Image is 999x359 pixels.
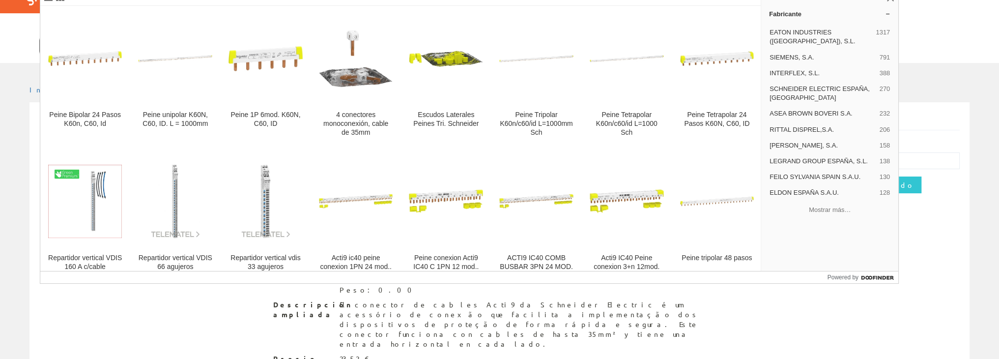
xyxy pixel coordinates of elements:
[590,164,664,239] img: Acti9 IC40 Peine conexion 3+n 12mod. 18mm
[311,150,401,292] a: Acti9 ic40 peine conexion 1PN 24 mod.. 18mm Acti9 ic40 peine conexion 1PN 24 mod.. 18mm
[590,254,664,280] div: Acti9 IC40 Peine conexion 3+n 12mod. 18mm
[491,150,581,292] a: ACTI9 IC40 COMB BUSBAR 3PN 24 MOD. 18MM ACTI9 IC40 COMB BUSBAR 3PN 24 MOD. 18MM
[130,150,220,292] a: Repartidor vertical VDIS 66 agujeros Repartidor vertical VDIS 66 agujeros
[340,285,438,295] div: Peso: 0.00
[221,6,311,149] a: Peine 1P 6mod. K60N, C60, ID Peine 1P 6mod. K60N, C60, ID
[672,150,762,292] a: Peine tripolar 48 pasos Peine tripolar 48 pasos
[582,150,672,292] a: Acti9 IC40 Peine conexion 3+n 12mod. 18mm Acti9 IC40 Peine conexion 3+n 12mod. 18mm
[221,150,311,292] a: Repartidor vertical vdis 33 agujeros Repartidor vertical vdis 33 agujeros
[40,150,130,292] a: Repartidor vertical VDIS 160 A c/cable Repartidor vertical VDIS 160 A c/cable
[770,141,875,150] span: [PERSON_NAME], S.A.
[499,254,573,280] div: ACTI9 IC40 COMB BUSBAR 3PN 24 MOD. 18MM
[590,22,664,96] img: Peine Tetrapolar K60n/c60/id L=1000 Sch
[828,271,899,283] a: Powered by
[879,188,890,197] span: 128
[138,22,212,96] img: Peine unipolar K60N, C60, ID. L = 1000mm
[130,6,220,149] a: Peine unipolar K60N, C60, ID. L = 1000mm Peine unipolar K60N, C60, ID. L = 1000mm
[770,125,875,134] span: RITTAL DISPREL,S.A.
[828,273,858,282] span: Powered by
[879,85,890,102] span: 270
[765,202,894,218] button: Mostrar más…
[409,164,483,239] img: Peine conexion Acti9 IC40 C 1PN 12 mod.. 18mm
[672,6,762,149] a: Peine Tetrapolar 24 Pasos K60N, C60, ID Peine Tetrapolar 24 Pasos K60N, C60, ID
[48,254,122,271] div: Repartidor vertical VDIS 160 A c/cable
[582,6,672,149] a: Peine Tetrapolar K60n/c60/id L=1000 Sch Peine Tetrapolar K60n/c60/id L=1000 Sch
[879,69,890,78] span: 388
[138,164,212,239] img: Repartidor vertical VDIS 66 agujeros
[879,157,890,166] span: 138
[401,150,491,292] a: Peine conexion Acti9 IC40 C 1PN 12 mod.. 18mm Peine conexion Acti9 IC40 C 1PN 12 mod.. 18mm
[590,111,664,137] div: Peine Tetrapolar K60n/c60/id L=1000 Sch
[319,164,393,239] img: Acti9 ic40 peine conexion 1PN 24 mod.. 18mm
[770,85,875,102] span: SCHNEIDER ELECTRIC ESPAÑA, [GEOGRAPHIC_DATA]
[770,69,875,78] span: INTERFLEX, S.L.
[319,22,393,96] img: 4 conectores monoconexión, cable de 35mm
[770,28,872,46] span: EATON INDUSTRIES ([GEOGRAPHIC_DATA]), S.L.
[680,111,754,128] div: Peine Tetrapolar 24 Pasos K60N, C60, ID
[770,173,875,181] span: FEILO SYLVANIA SPAIN S.A.U.
[409,111,483,128] div: Escudos Laterales Peines Tri. Schneider
[879,53,890,62] span: 791
[499,164,573,239] img: ACTI9 IC40 COMB BUSBAR 3PN 24 MOD. 18MM
[228,254,303,271] div: Repartidor vertical vdis 33 agujeros
[770,188,875,197] span: ELDON ESPAÑA S.A.U.
[138,254,212,271] div: Repartidor vertical VDIS 66 agujeros
[273,300,332,320] span: Descripción ampliada
[499,111,573,137] div: Peine Tripolar K60n/c60/id L=1000mm Sch
[228,22,303,96] img: Peine 1P 6mod. K60N, C60, ID
[29,85,71,94] a: Inicio
[770,109,875,118] span: ASEA BROWN BOVERI S.A.
[401,6,491,149] a: Escudos Laterales Peines Tri. Schneider Escudos Laterales Peines Tri. Schneider
[228,111,303,128] div: Peine 1P 6mod. K60N, C60, ID
[409,254,483,280] div: Peine conexion Acti9 IC40 C 1PN 12 mod.. 18mm
[680,164,754,239] img: Peine tripolar 48 pasos
[879,109,890,118] span: 232
[680,254,754,263] div: Peine tripolar 48 pasos
[319,254,393,280] div: Acti9 ic40 peine conexion 1PN 24 mod.. 18mm
[340,300,726,349] div: El conector de cables Acti9 da Schneider Electric é um acessório de conexão que facilita a implem...
[311,6,401,149] a: 4 conectores monoconexión, cable de 35mm 4 conectores monoconexión, cable de 35mm
[40,6,130,149] a: Peine Bipolar 24 Pasos K60n, C60, Id Peine Bipolar 24 Pasos K60n, C60, Id
[680,22,754,96] img: Peine Tetrapolar 24 Pasos K60N, C60, ID
[761,6,898,22] a: Fabricante
[770,53,875,62] span: SIEMENS, S.A.
[48,22,122,96] img: Peine Bipolar 24 Pasos K60n, C60, Id
[879,141,890,150] span: 158
[879,173,890,181] span: 130
[48,111,122,128] div: Peine Bipolar 24 Pasos K60n, C60, Id
[499,22,573,96] img: Peine Tripolar K60n/c60/id L=1000mm Sch
[228,164,303,239] img: Repartidor vertical vdis 33 agujeros
[491,6,581,149] a: Peine Tripolar K60n/c60/id L=1000mm Sch Peine Tripolar K60n/c60/id L=1000mm Sch
[319,111,393,137] div: 4 conectores monoconexión, cable de 35mm
[879,125,890,134] span: 206
[876,28,890,46] span: 1317
[770,157,875,166] span: LEGRAND GROUP ESPAÑA, S.L.
[48,165,122,238] img: Repartidor vertical VDIS 160 A c/cable
[138,111,212,128] div: Peine unipolar K60N, C60, ID. L = 1000mm
[409,22,483,96] img: Escudos Laterales Peines Tri. Schneider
